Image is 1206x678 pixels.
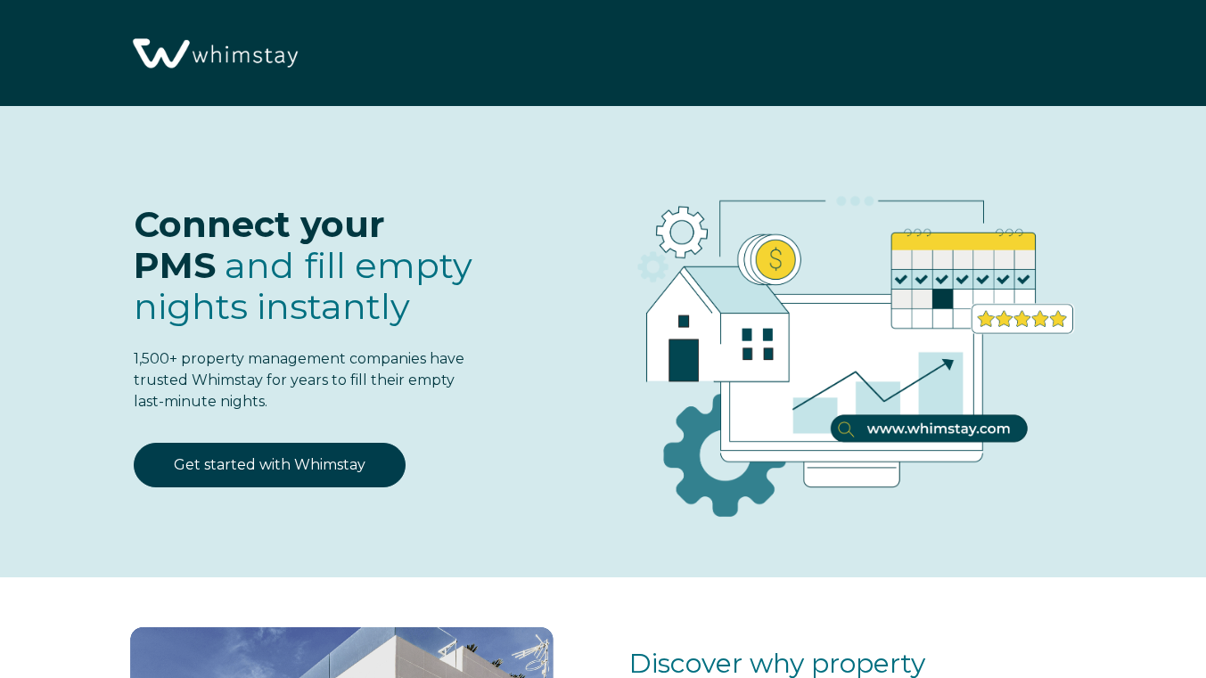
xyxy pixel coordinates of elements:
span: fill empty nights instantly [134,243,472,328]
a: Get started with Whimstay [134,443,406,487]
img: RBO Ilustrations-03 [538,142,1153,544]
span: 1,500+ property management companies have trusted Whimstay for years to fill their empty last-min... [134,350,464,410]
img: Whimstay Logo-02 1 [125,9,303,100]
span: and [134,243,472,328]
span: Connect your PMS [134,202,385,287]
